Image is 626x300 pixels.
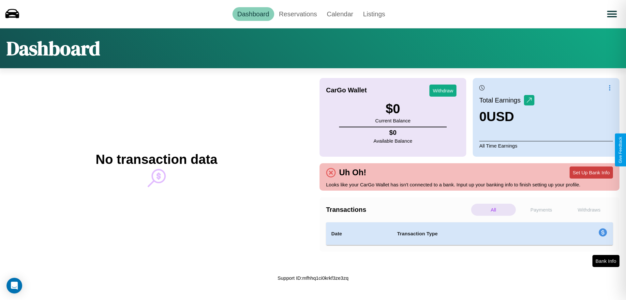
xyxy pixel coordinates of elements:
[375,102,410,116] h3: $ 0
[336,168,369,177] h4: Uh Oh!
[618,137,623,163] div: Give Feedback
[331,230,387,238] h4: Date
[519,204,564,216] p: Payments
[592,255,619,267] button: Bank Info
[397,230,545,238] h4: Transaction Type
[7,278,22,293] div: Open Intercom Messenger
[374,129,412,136] h4: $ 0
[567,204,611,216] p: Withdraws
[232,7,274,21] a: Dashboard
[479,94,524,106] p: Total Earnings
[479,141,613,150] p: All Time Earnings
[375,116,410,125] p: Current Balance
[326,206,469,213] h4: Transactions
[374,136,412,145] p: Available Balance
[96,152,217,167] h2: No transaction data
[322,7,358,21] a: Calendar
[429,85,456,97] button: Withdraw
[326,180,613,189] p: Looks like your CarGo Wallet has isn't connected to a bank. Input up your banking info to finish ...
[7,35,100,62] h1: Dashboard
[471,204,516,216] p: All
[570,166,613,179] button: Set Up Bank Info
[326,87,367,94] h4: CarGo Wallet
[326,222,613,245] table: simple table
[274,7,322,21] a: Reservations
[603,5,621,23] button: Open menu
[479,109,534,124] h3: 0 USD
[358,7,390,21] a: Listings
[277,274,349,282] p: Support ID: mfhhq1ci0krkf3ze3zq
